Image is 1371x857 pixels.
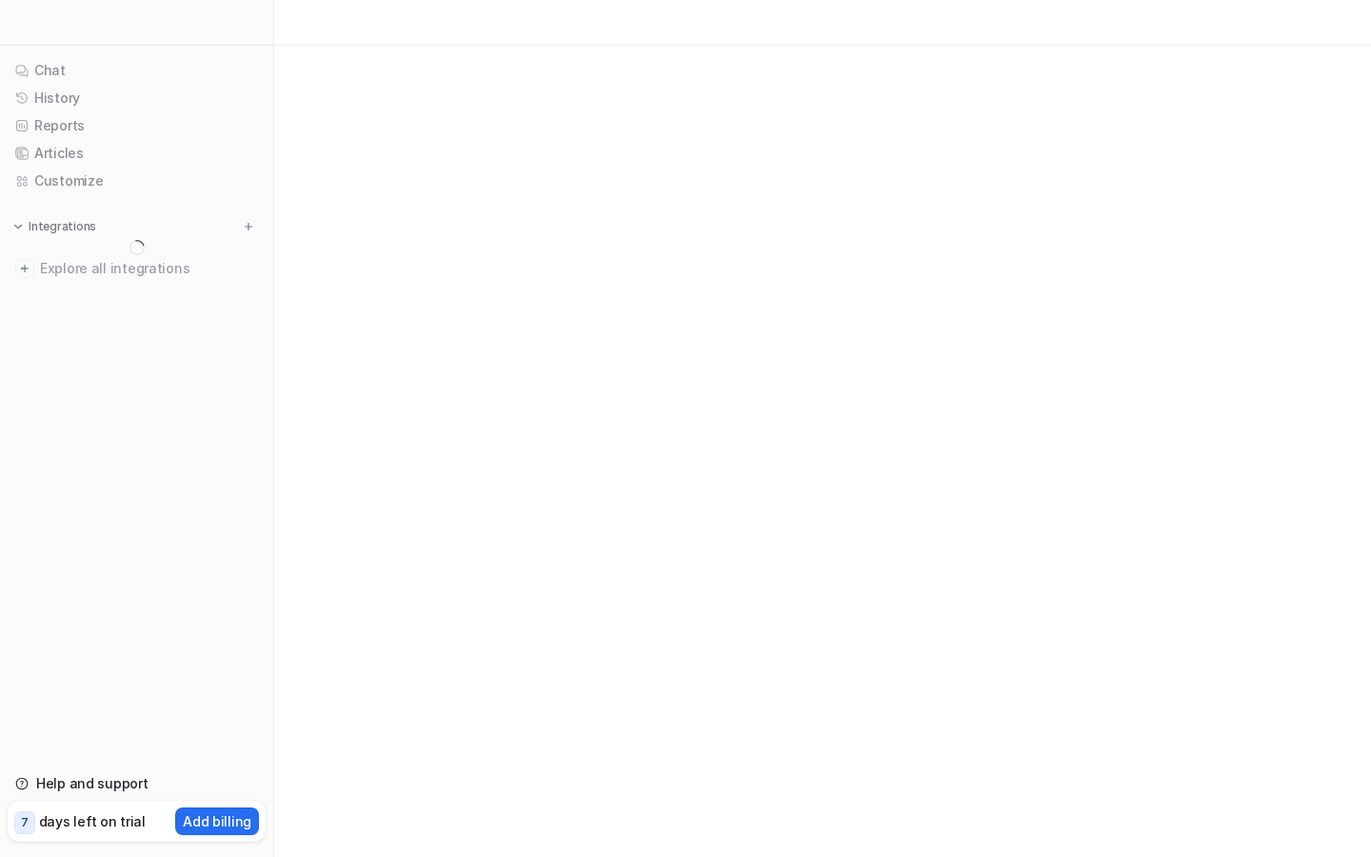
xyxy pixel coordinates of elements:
[15,259,34,278] img: explore all integrations
[11,220,25,233] img: expand menu
[29,219,96,234] p: Integrations
[8,57,266,84] a: Chat
[175,807,259,835] button: Add billing
[21,814,29,831] p: 7
[8,255,266,282] a: Explore all integrations
[183,811,251,831] p: Add billing
[8,217,102,236] button: Integrations
[8,85,266,111] a: History
[39,811,146,831] p: days left on trial
[8,770,266,797] a: Help and support
[40,253,258,284] span: Explore all integrations
[8,112,266,139] a: Reports
[8,140,266,167] a: Articles
[242,220,255,233] img: menu_add.svg
[8,168,266,194] a: Customize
